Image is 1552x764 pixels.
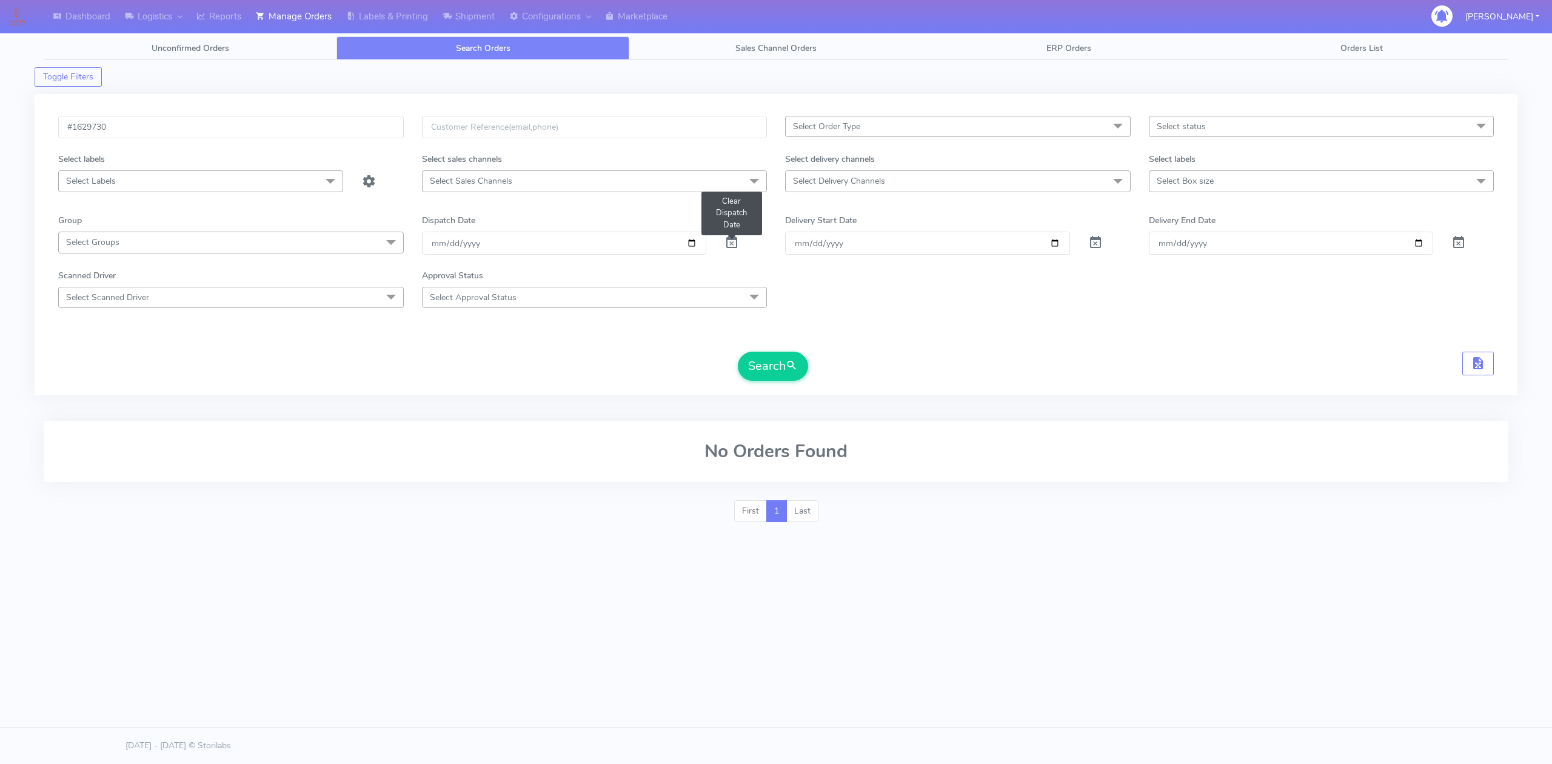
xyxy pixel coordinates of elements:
[58,153,105,166] label: Select labels
[1157,175,1214,187] span: Select Box size
[430,175,512,187] span: Select Sales Channels
[793,175,885,187] span: Select Delivery Channels
[1046,42,1091,54] span: ERP Orders
[430,292,517,303] span: Select Approval Status
[785,153,875,166] label: Select delivery channels
[58,116,404,138] input: Order Id
[766,500,787,522] a: 1
[58,214,82,227] label: Group
[1149,214,1216,227] label: Delivery End Date
[456,42,510,54] span: Search Orders
[785,214,857,227] label: Delivery Start Date
[735,42,817,54] span: Sales Channel Orders
[1340,42,1383,54] span: Orders List
[422,269,483,282] label: Approval Status
[422,153,502,166] label: Select sales channels
[1157,121,1206,132] span: Select status
[738,352,808,381] button: Search
[44,36,1508,60] ul: Tabs
[66,175,116,187] span: Select Labels
[66,292,149,303] span: Select Scanned Driver
[152,42,229,54] span: Unconfirmed Orders
[35,67,102,87] button: Toggle Filters
[1149,153,1196,166] label: Select labels
[422,214,475,227] label: Dispatch Date
[58,269,116,282] label: Scanned Driver
[422,116,768,138] input: Customer Reference(email,phone)
[66,236,119,248] span: Select Groups
[793,121,860,132] span: Select Order Type
[1456,4,1548,29] button: [PERSON_NAME]
[58,441,1494,461] h2: No Orders Found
